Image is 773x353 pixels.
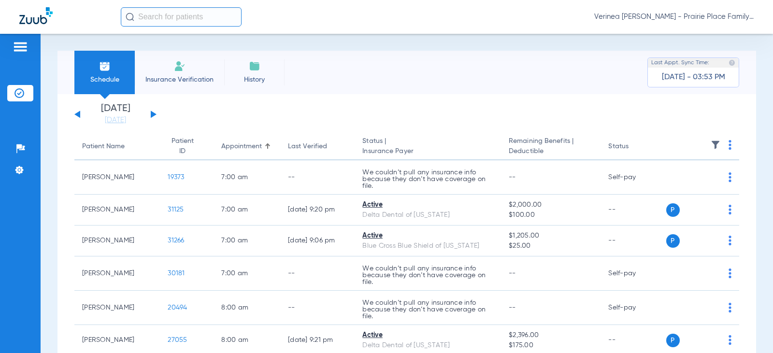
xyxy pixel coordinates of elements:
li: [DATE] [86,104,144,125]
span: 27055 [168,337,187,343]
span: $1,205.00 [509,231,593,241]
img: hamburger-icon [13,41,28,53]
img: Schedule [99,60,111,72]
td: [DATE] 9:20 PM [280,195,355,226]
td: -- [601,195,666,226]
div: Last Verified [288,141,347,152]
p: We couldn’t pull any insurance info because they don’t have coverage on file. [362,299,493,320]
span: Verinea [PERSON_NAME] - Prairie Place Family Dental [594,12,754,22]
p: We couldn’t pull any insurance info because they don’t have coverage on file. [362,265,493,285]
div: Active [362,330,493,340]
img: group-dot-blue.svg [729,268,731,278]
th: Remaining Benefits | [501,133,601,160]
td: Self-pay [601,256,666,291]
td: [PERSON_NAME] [74,291,160,325]
span: Last Appt. Sync Time: [651,58,709,68]
img: group-dot-blue.svg [729,140,731,150]
img: group-dot-blue.svg [729,205,731,214]
input: Search for patients [121,7,242,27]
td: Self-pay [601,291,666,325]
img: last sync help info [729,59,735,66]
a: [DATE] [86,115,144,125]
td: [PERSON_NAME] [74,195,160,226]
img: group-dot-blue.svg [729,236,731,245]
div: Blue Cross Blue Shield of [US_STATE] [362,241,493,251]
div: Patient ID [168,136,197,156]
td: [PERSON_NAME] [74,256,160,291]
span: P [666,203,680,217]
img: group-dot-blue.svg [729,172,731,182]
div: Delta Dental of [US_STATE] [362,210,493,220]
div: Appointment [221,141,272,152]
span: 30181 [168,270,185,277]
td: [PERSON_NAME] [74,160,160,195]
span: 31266 [168,237,184,244]
span: $100.00 [509,210,593,220]
span: Schedule [82,75,128,85]
td: 7:00 AM [214,226,280,256]
td: -- [280,291,355,325]
img: group-dot-blue.svg [729,303,731,312]
div: Patient ID [168,136,206,156]
img: filter.svg [711,140,720,150]
div: Delta Dental of [US_STATE] [362,340,493,351]
div: Patient Name [82,141,125,152]
td: -- [280,160,355,195]
div: Active [362,200,493,210]
span: $175.00 [509,340,593,351]
span: 20494 [168,304,187,311]
span: -- [509,174,516,181]
span: [DATE] - 03:53 PM [662,72,725,82]
span: -- [509,304,516,311]
th: Status | [355,133,501,160]
td: -- [601,226,666,256]
p: We couldn’t pull any insurance info because they don’t have coverage on file. [362,169,493,189]
span: $25.00 [509,241,593,251]
img: Search Icon [126,13,134,21]
span: 31125 [168,206,184,213]
span: Insurance Payer [362,146,493,156]
td: 7:00 AM [214,160,280,195]
img: Zuub Logo [19,7,53,24]
td: 7:00 AM [214,256,280,291]
th: Status [601,133,666,160]
div: Appointment [221,141,262,152]
span: Insurance Verification [142,75,217,85]
td: 7:00 AM [214,195,280,226]
div: Patient Name [82,141,152,152]
span: -- [509,270,516,277]
span: $2,000.00 [509,200,593,210]
td: Self-pay [601,160,666,195]
div: Last Verified [288,141,327,152]
span: 19373 [168,174,184,181]
img: group-dot-blue.svg [729,335,731,345]
span: P [666,234,680,248]
span: Deductible [509,146,593,156]
img: History [249,60,260,72]
span: P [666,334,680,347]
span: History [231,75,277,85]
img: Manual Insurance Verification [174,60,186,72]
div: Active [362,231,493,241]
span: $2,396.00 [509,330,593,340]
td: -- [280,256,355,291]
td: [DATE] 9:06 PM [280,226,355,256]
td: [PERSON_NAME] [74,226,160,256]
td: 8:00 AM [214,291,280,325]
